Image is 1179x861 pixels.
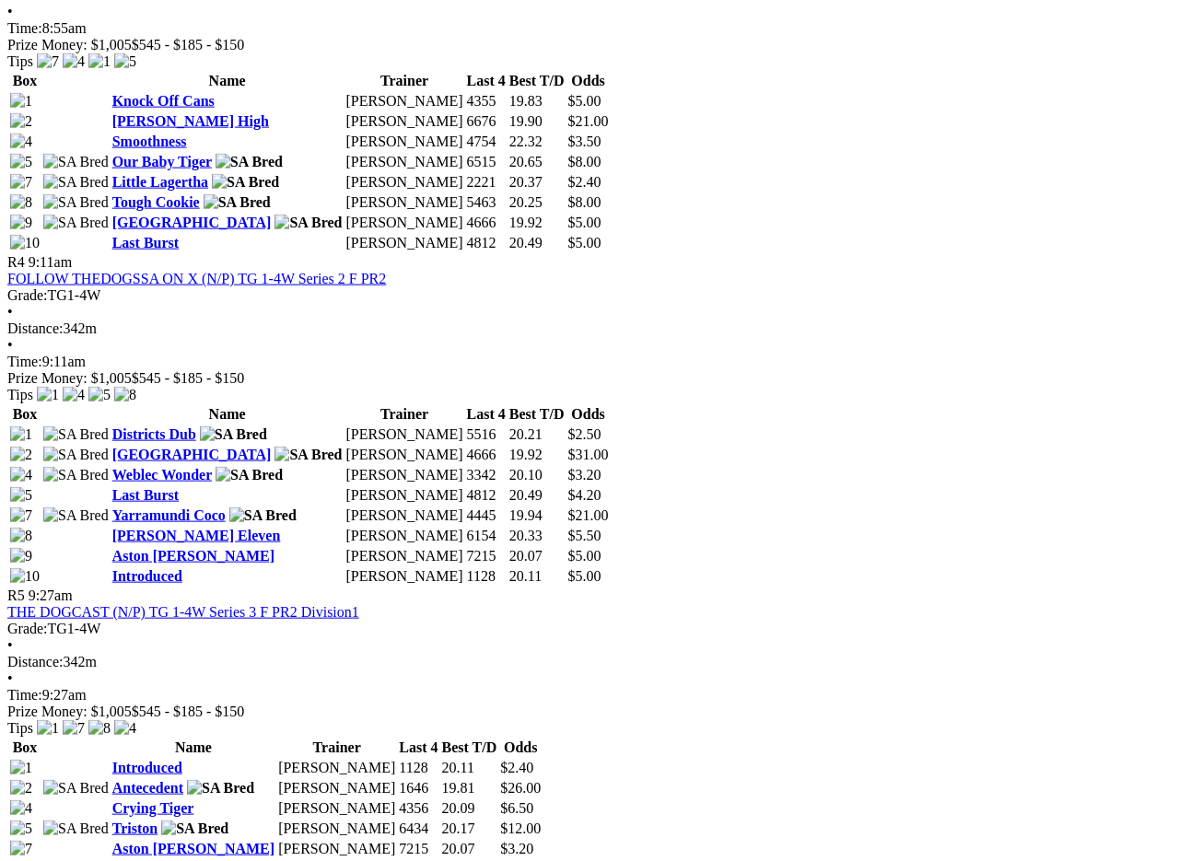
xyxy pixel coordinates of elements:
td: 19.90 [508,112,566,131]
img: SA Bred [200,426,267,443]
td: 4355 [466,92,507,111]
span: Box [13,73,38,88]
td: 7215 [398,840,438,858]
span: $21.00 [568,507,609,523]
img: 1 [10,760,32,776]
span: Distance: [7,320,63,336]
td: [PERSON_NAME] [344,193,463,212]
span: Tips [7,720,33,736]
span: $5.00 [568,568,601,584]
a: Antecedent [112,780,183,796]
div: Prize Money: $1,005 [7,37,1172,53]
td: [PERSON_NAME] [344,425,463,444]
td: 1128 [398,759,438,777]
td: 20.33 [508,527,566,545]
td: [PERSON_NAME] [277,799,396,818]
td: 6676 [466,112,507,131]
span: $3.20 [500,841,533,856]
th: Best T/D [508,72,566,90]
td: 20.21 [508,425,566,444]
td: 4812 [466,486,507,505]
img: SA Bred [43,820,109,837]
img: 1 [10,93,32,110]
td: 20.09 [440,799,497,818]
img: SA Bred [187,780,254,797]
a: [PERSON_NAME] Eleven [112,528,281,543]
img: SA Bred [216,154,283,170]
td: 4445 [466,506,507,525]
a: FOLLOW THEDOGSSA ON X (N/P) TG 1-4W Series 2 F PR2 [7,271,386,286]
td: 4754 [466,133,507,151]
a: Knock Off Cans [112,93,215,109]
th: Odds [567,405,610,424]
img: SA Bred [161,820,228,837]
td: [PERSON_NAME] [277,759,396,777]
td: 4666 [466,446,507,464]
th: Best T/D [440,739,497,757]
td: 20.10 [508,466,566,484]
td: [PERSON_NAME] [277,779,396,797]
td: [PERSON_NAME] [344,214,463,232]
img: 8 [10,194,32,211]
span: $26.00 [500,780,541,796]
td: 19.92 [508,446,566,464]
span: Grade: [7,621,48,636]
td: 19.94 [508,506,566,525]
img: SA Bred [43,780,109,797]
td: 20.37 [508,173,566,192]
span: Box [13,739,38,755]
th: Odds [499,739,542,757]
img: 7 [37,53,59,70]
a: Crying Tiger [112,800,194,816]
img: SA Bred [43,507,109,524]
img: SA Bred [229,507,297,524]
span: $545 - $185 - $150 [132,704,245,719]
span: $3.20 [568,467,601,483]
td: 20.17 [440,820,497,838]
td: [PERSON_NAME] [344,173,463,192]
div: 9:27am [7,687,1172,704]
div: 342m [7,320,1172,337]
td: 19.83 [508,92,566,111]
th: Trainer [344,72,463,90]
td: [PERSON_NAME] [344,234,463,252]
td: 19.81 [440,779,497,797]
div: 8:55am [7,20,1172,37]
span: $12.00 [500,820,541,836]
span: R4 [7,254,25,270]
td: [PERSON_NAME] [277,820,396,838]
span: $2.40 [500,760,533,775]
td: [PERSON_NAME] [344,486,463,505]
a: [PERSON_NAME] High [112,113,269,129]
th: Odds [567,72,610,90]
img: 9 [10,215,32,231]
img: 10 [10,568,40,585]
a: Yarramundi Coco [112,507,226,523]
span: $545 - $185 - $150 [132,37,245,52]
img: SA Bred [274,215,342,231]
span: • [7,4,13,19]
td: 7215 [466,547,507,565]
td: [PERSON_NAME] [344,506,463,525]
span: $5.50 [568,528,601,543]
span: $8.00 [568,154,601,169]
td: 6515 [466,153,507,171]
span: Grade: [7,287,48,303]
img: 2 [10,113,32,130]
img: SA Bred [43,426,109,443]
th: Trainer [277,739,396,757]
span: R5 [7,588,25,603]
td: 20.49 [508,486,566,505]
a: Tough Cookie [112,194,200,210]
td: 5463 [466,193,507,212]
td: 20.49 [508,234,566,252]
a: [GEOGRAPHIC_DATA] [112,215,272,230]
span: Time: [7,20,42,36]
td: 20.65 [508,153,566,171]
img: 5 [114,53,136,70]
img: 4 [10,800,32,817]
img: 5 [10,487,32,504]
td: 22.32 [508,133,566,151]
td: [PERSON_NAME] [344,466,463,484]
div: Prize Money: $1,005 [7,704,1172,720]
